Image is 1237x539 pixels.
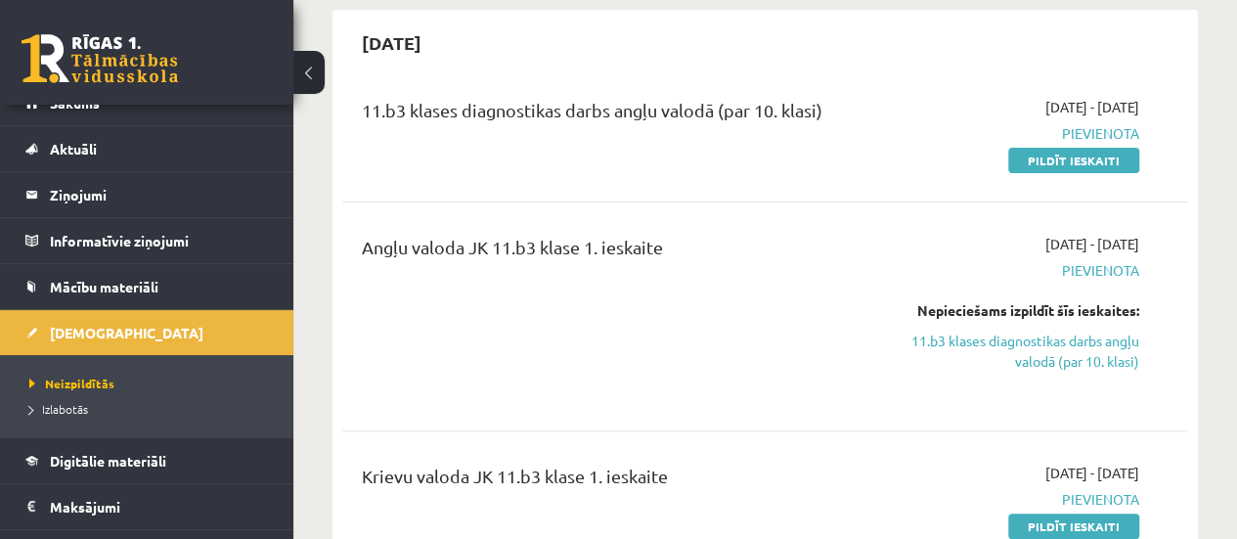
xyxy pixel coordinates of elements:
a: 11.b3 klases diagnostikas darbs angļu valodā (par 10. klasi) [900,331,1139,372]
span: Pievienota [900,260,1139,281]
legend: Ziņojumi [50,172,269,217]
a: Mācību materiāli [25,264,269,309]
a: Rīgas 1. Tālmācības vidusskola [22,34,178,83]
span: [DATE] - [DATE] [1045,463,1139,483]
a: Digitālie materiāli [25,438,269,483]
h2: [DATE] [342,20,441,66]
span: Mācību materiāli [50,278,158,295]
div: 11.b3 klases diagnostikas darbs angļu valodā (par 10. klasi) [362,97,870,133]
span: Pievienota [900,489,1139,510]
span: [DATE] - [DATE] [1045,97,1139,117]
legend: Maksājumi [50,484,269,529]
a: Maksājumi [25,484,269,529]
a: Aktuāli [25,126,269,171]
span: [DATE] - [DATE] [1045,234,1139,254]
a: Ziņojumi [25,172,269,217]
a: Neizpildītās [29,375,274,392]
span: Neizpildītās [29,376,114,391]
div: Nepieciešams izpildīt šīs ieskaites: [900,300,1139,321]
div: Angļu valoda JK 11.b3 klase 1. ieskaite [362,234,870,270]
legend: Informatīvie ziņojumi [50,218,269,263]
a: Izlabotās [29,400,274,418]
a: Informatīvie ziņojumi [25,218,269,263]
span: Pievienota [900,123,1139,144]
span: [DEMOGRAPHIC_DATA] [50,324,203,341]
span: Digitālie materiāli [50,452,166,470]
span: Izlabotās [29,401,88,417]
div: Krievu valoda JK 11.b3 klase 1. ieskaite [362,463,870,499]
span: Aktuāli [50,140,97,157]
a: [DEMOGRAPHIC_DATA] [25,310,269,355]
a: Pildīt ieskaiti [1008,514,1139,539]
a: Pildīt ieskaiti [1008,148,1139,173]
